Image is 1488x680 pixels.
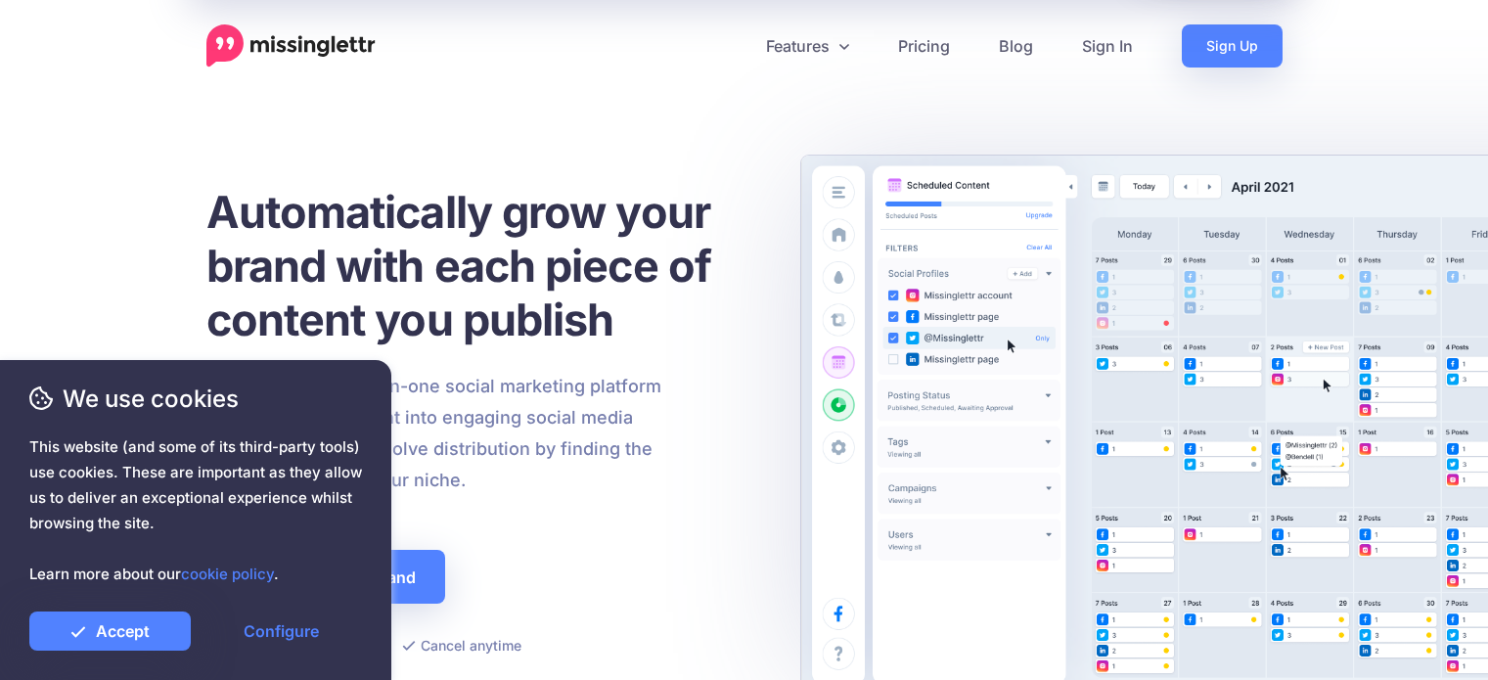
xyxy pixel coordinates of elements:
a: Sign Up [1182,24,1283,68]
a: Features [742,24,874,68]
span: This website (and some of its third-party tools) use cookies. These are important as they allow u... [29,434,362,587]
a: Accept [29,612,191,651]
a: Sign In [1058,24,1157,68]
a: Configure [201,612,362,651]
p: Missinglettr is an all-in-one social marketing platform that turns your content into engaging soc... [206,371,662,496]
a: Blog [974,24,1058,68]
a: cookie policy [181,565,274,583]
li: Cancel anytime [402,633,521,657]
a: Pricing [874,24,974,68]
span: We use cookies [29,382,362,416]
h1: Automatically grow your brand with each piece of content you publish [206,185,759,346]
a: Home [206,24,376,68]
